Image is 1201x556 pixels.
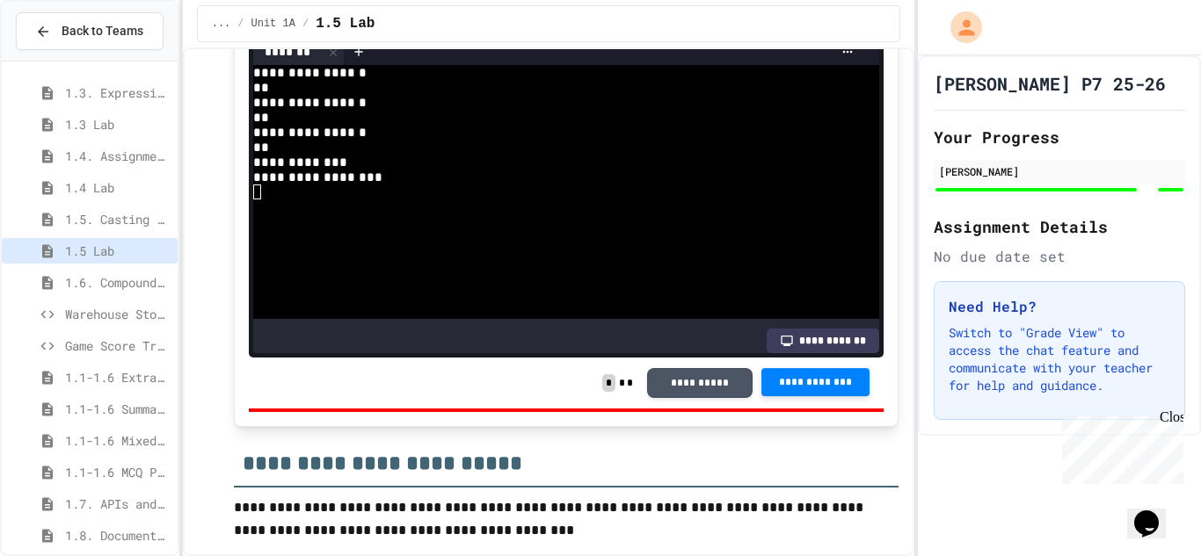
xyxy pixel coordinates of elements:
span: Game Score Tracker [65,336,171,355]
h3: Need Help? [949,296,1170,317]
span: 1.1-1.6 Summary [65,400,171,418]
h2: Assignment Details [934,214,1185,239]
span: Unit 1A [251,17,295,31]
div: Chat with us now!Close [7,7,121,112]
span: / [302,17,309,31]
iframe: chat widget [1127,486,1183,538]
h2: Your Progress [934,125,1185,149]
h1: [PERSON_NAME] P7 25-26 [934,71,1166,96]
span: 1.5. Casting and Ranges of Values [65,210,171,228]
span: Warehouse Stock Calculator [65,305,171,323]
span: 1.7. APIs and Libraries [65,495,171,513]
span: 1.1-1.6 Mixed Up Code Practice [65,431,171,450]
span: 1.5 Lab [316,13,375,34]
div: [PERSON_NAME] [939,163,1180,179]
span: 1.3. Expressions and Output [New] [65,83,171,102]
p: Switch to "Grade View" to access the chat feature and communicate with your teacher for help and ... [949,324,1170,394]
span: Back to Teams [62,22,143,40]
span: 1.3 Lab [65,115,171,134]
span: 1.1-1.6 Extra Coding Practice [65,368,171,386]
span: / [237,17,244,31]
span: 1.4. Assignment and Input [65,147,171,165]
span: 1.8. Documentation with Comments and Preconditions [65,526,171,545]
iframe: chat widget [1055,409,1183,484]
span: 1.4 Lab [65,178,171,197]
div: No due date set [934,246,1185,267]
span: ... [212,17,231,31]
div: My Account [932,7,986,47]
span: 1.1-1.6 MCQ Practice [65,463,171,481]
span: 1.6. Compound Assignment Operators [65,273,171,292]
span: 1.5 Lab [65,242,171,260]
